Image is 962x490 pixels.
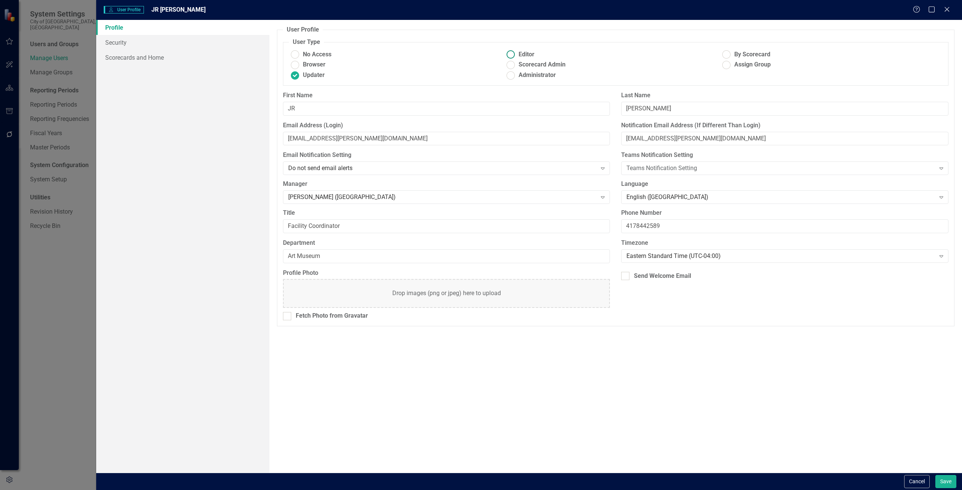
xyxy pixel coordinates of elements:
label: Department [283,239,610,247]
span: By Scorecard [734,50,770,59]
label: Teams Notification Setting [621,151,948,160]
span: JR [PERSON_NAME] [151,6,206,13]
div: Fetch Photo from Gravatar [296,312,368,320]
label: Timezone [621,239,948,247]
a: Scorecards and Home [96,50,269,65]
label: Notification Email Address (If Different Than Login) [621,121,948,130]
div: English ([GEOGRAPHIC_DATA]) [626,193,935,202]
button: Save [935,475,956,488]
span: Assign Group [734,60,771,69]
div: Send Welcome Email [634,272,691,280]
span: Editor [519,50,534,59]
legend: User Type [289,38,324,47]
span: Updater [303,71,325,80]
div: [PERSON_NAME] ([GEOGRAPHIC_DATA]) [288,193,597,202]
label: Email Notification Setting [283,151,610,160]
label: First Name [283,91,610,100]
span: Administrator [519,71,556,80]
label: Manager [283,180,610,188]
label: Email Address (Login) [283,121,610,130]
label: Phone Number [621,209,948,217]
span: Browser [303,60,325,69]
legend: User Profile [283,26,323,34]
div: Eastern Standard Time (UTC-04:00) [626,252,935,260]
div: Drop images (png or jpeg) here to upload [392,289,501,298]
div: Teams Notification Setting [626,164,935,173]
label: Language [621,180,948,188]
span: User Profile [104,6,144,14]
div: Do not send email alerts [288,164,597,173]
a: Profile [96,20,269,35]
label: Profile Photo [283,269,610,277]
a: Security [96,35,269,50]
span: Scorecard Admin [519,60,566,69]
span: No Access [303,50,331,59]
label: Title [283,209,610,217]
label: Last Name [621,91,948,100]
button: Cancel [904,475,930,488]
